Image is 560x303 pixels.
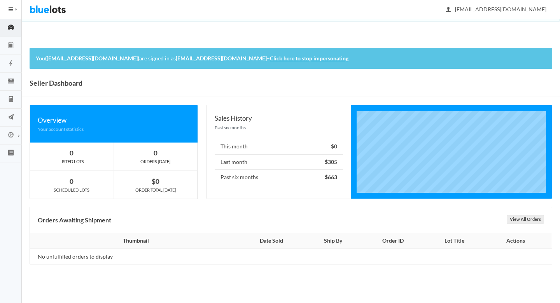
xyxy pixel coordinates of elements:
strong: 0 [70,149,73,157]
strong: 0 [154,149,157,157]
strong: $0 [152,177,159,185]
th: Order ID [361,233,425,249]
div: Overview [38,115,190,125]
strong: 0 [70,177,73,185]
ion-icon: person [444,6,452,14]
li: Last month [215,154,343,170]
b: Orders Awaiting Shipment [38,216,111,224]
strong: $305 [325,159,337,165]
strong: $663 [325,174,337,180]
th: Date Sold [238,233,305,249]
div: ORDERS [DATE] [114,158,198,165]
strong: $0 [331,143,337,150]
span: [EMAIL_ADDRESS][DOMAIN_NAME] [446,6,546,12]
div: ORDER TOTAL [DATE] [114,187,198,194]
th: Actions [484,233,552,249]
div: LISTED LOTS [30,158,114,165]
div: Past six months [215,124,343,131]
th: Ship By [305,233,361,249]
strong: ([EMAIL_ADDRESS][DOMAIN_NAME]) [45,55,139,62]
a: Click here to stop impersonating [270,55,348,62]
td: No unfulfilled orders to display [30,249,238,264]
li: This month [215,139,343,155]
th: Thumbnail [30,233,238,249]
th: Lot Title [425,233,484,249]
a: View All Orders [507,215,544,224]
div: Your account statistics [38,125,190,133]
div: Sales History [215,113,343,123]
p: You are signed in as – [36,54,546,63]
h1: Seller Dashboard [30,77,82,89]
li: Past six months [215,169,343,185]
strong: [EMAIL_ADDRESS][DOMAIN_NAME] [176,55,267,62]
div: SCHEDULED LOTS [30,187,114,194]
